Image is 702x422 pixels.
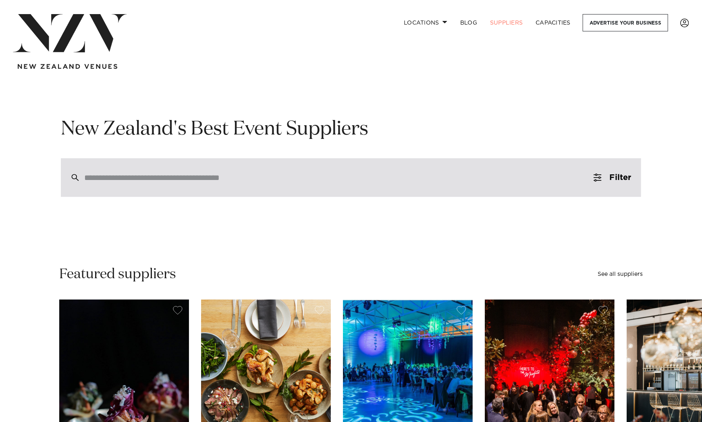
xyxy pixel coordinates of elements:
[397,14,454,31] a: Locations
[59,265,176,283] h2: Featured suppliers
[13,14,127,52] img: nzv-logo.png
[18,64,117,69] img: new-zealand-venues-text.png
[454,14,484,31] a: BLOG
[584,158,641,197] button: Filter
[484,14,529,31] a: SUPPLIERS
[530,14,577,31] a: Capacities
[598,271,643,277] a: See all suppliers
[610,174,631,182] span: Filter
[583,14,668,31] a: Advertise your business
[61,117,641,142] h1: New Zealand's Best Event Suppliers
